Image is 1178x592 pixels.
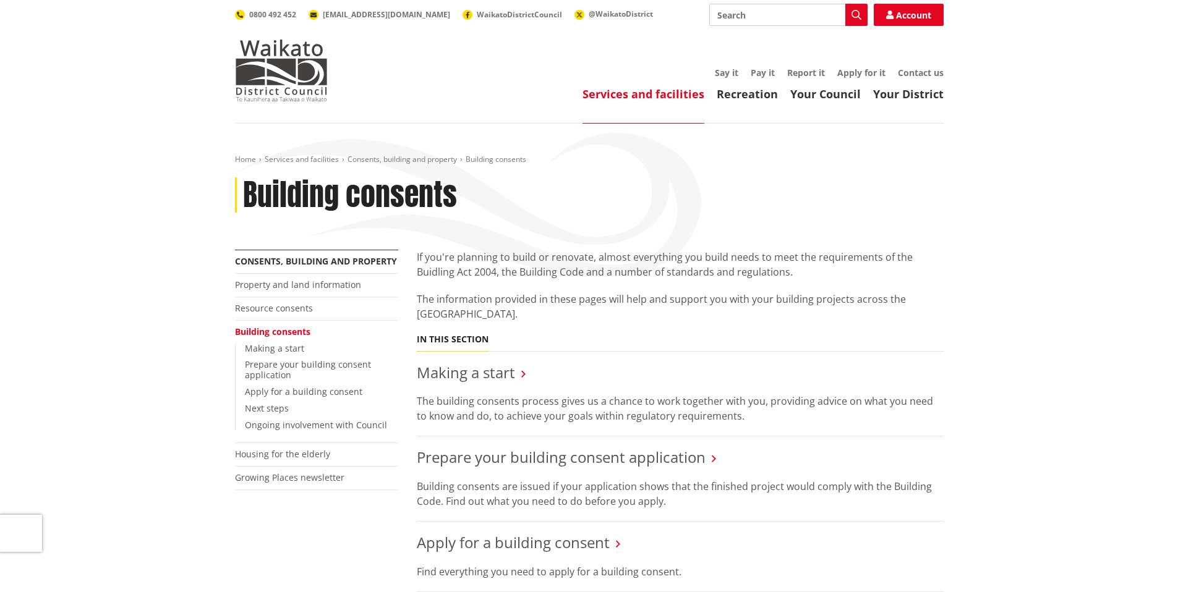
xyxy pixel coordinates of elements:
a: Contact us [898,67,944,78]
a: @WaikatoDistrict [574,9,653,19]
h1: Building consents [243,177,457,213]
a: Prepare your building consent application [245,358,371,381]
a: Apply for a building consent [417,532,610,552]
p: The information provided in these pages will help and support you with your building projects acr... [417,292,944,321]
a: 0800 492 452 [235,9,296,20]
img: Waikato District Council - Te Kaunihera aa Takiwaa o Waikato [235,40,328,101]
a: Recreation [717,87,778,101]
a: Report it [787,67,825,78]
a: Ongoing involvement with Council [245,419,387,431]
a: Making a start [245,342,304,354]
a: Services and facilities [265,154,339,164]
span: @WaikatoDistrict [589,9,653,19]
span: [EMAIL_ADDRESS][DOMAIN_NAME] [323,9,450,20]
a: Apply for a building consent [245,386,362,397]
a: Making a start [417,362,515,383]
p: Find everything you need to apply for a building consent. [417,564,944,579]
a: Housing for the elderly [235,448,330,460]
a: Consents, building and property [348,154,457,164]
p: The building consents process gives us a chance to work together with you, providing advice on wh... [417,394,944,423]
input: Search input [709,4,868,26]
a: Account [874,4,944,26]
a: Pay it [751,67,775,78]
a: Growing Places newsletter [235,471,344,483]
p: Building consents are issued if your application shows that the finished project would comply wit... [417,479,944,509]
a: Next steps [245,402,289,414]
a: Your Council [790,87,861,101]
a: Home [235,154,256,164]
span: 0800 492 452 [249,9,296,20]
a: Resource consents [235,302,313,314]
a: Building consents [235,326,310,337]
span: Building consents [466,154,526,164]
a: [EMAIL_ADDRESS][DOMAIN_NAME] [309,9,450,20]
a: Your District [873,87,944,101]
a: WaikatoDistrictCouncil [463,9,562,20]
a: Say it [715,67,738,78]
a: Apply for it [837,67,886,78]
p: If you're planning to build or renovate, almost everything you build needs to meet the requiremen... [417,250,944,279]
a: Property and land information [235,279,361,290]
a: Consents, building and property [235,255,397,267]
a: Services and facilities [583,87,704,101]
nav: breadcrumb [235,154,944,165]
a: Prepare your building consent application [417,447,706,467]
h5: In this section [417,334,489,345]
span: WaikatoDistrictCouncil [477,9,562,20]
